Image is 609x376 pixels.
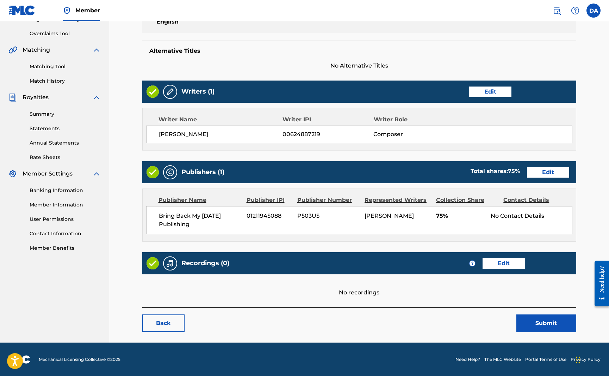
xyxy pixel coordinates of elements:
span: 75 % [508,168,520,174]
a: Member Benefits [30,244,101,252]
div: Publisher Name [159,196,241,204]
img: Valid [147,166,159,178]
img: Royalties [8,93,17,102]
a: Edit [469,87,511,97]
a: Contact Information [30,230,101,237]
img: MLC Logo [8,5,36,15]
span: ? [470,261,475,266]
div: Glisser [576,349,580,370]
div: Collection Share [436,196,498,204]
div: Widget de chat [574,342,609,376]
div: Writer IPI [282,115,374,124]
span: English [156,18,260,26]
span: Bring Back My [DATE] Publishing [159,212,242,229]
a: The MLC Website [484,356,521,363]
a: Public Search [550,4,564,18]
h5: Writers (1) [181,88,215,96]
h5: Alternative Titles [149,47,569,55]
button: Submit [516,314,576,332]
a: Need Help? [455,356,480,363]
img: help [571,6,579,15]
div: Total shares: [471,167,520,176]
img: Publishers [166,168,174,177]
img: Member Settings [8,170,17,178]
a: Edit [527,167,569,178]
div: Publisher Number [297,196,359,204]
span: P503U5 [297,212,359,220]
img: search [553,6,561,15]
span: Composer [373,130,456,139]
a: Statements [30,125,101,132]
a: Edit [483,258,525,269]
iframe: Resource Center [589,255,609,312]
iframe: Chat Widget [574,342,609,376]
div: Help [568,4,582,18]
a: Member Information [30,201,101,209]
span: Royalties [23,93,49,102]
div: User Menu [586,4,601,18]
img: expand [92,93,101,102]
a: Portal Terms of Use [525,356,566,363]
img: Writers [166,88,174,96]
span: 01211945088 [247,212,292,220]
div: No Contact Details [491,212,572,220]
div: Writer Name [159,115,283,124]
a: Annual Statements [30,139,101,147]
span: Mechanical Licensing Collective © 2025 [39,356,120,363]
h5: Publishers (1) [181,168,224,176]
span: 75% [436,212,486,220]
a: Rate Sheets [30,154,101,161]
img: expand [92,170,101,178]
a: Summary [30,110,101,118]
span: Member Settings [23,170,73,178]
span: Member [75,6,100,14]
span: Matching [23,46,50,54]
a: Matching Tool [30,63,101,70]
span: [PERSON_NAME] [365,212,414,219]
div: Publisher IPI [247,196,292,204]
span: 00624887219 [282,130,373,139]
a: Privacy Policy [571,356,601,363]
img: Recordings [166,259,174,268]
img: Valid [147,257,159,269]
img: Valid [147,85,159,98]
a: Overclaims Tool [30,30,101,37]
div: Writer Role [374,115,456,124]
div: Contact Details [503,196,565,204]
span: [PERSON_NAME] [159,130,283,139]
img: expand [92,46,101,54]
img: logo [8,355,30,364]
div: No recordings [142,274,576,297]
a: Match History [30,77,101,85]
img: Top Rightsholder [63,6,71,15]
a: User Permissions [30,216,101,223]
h5: Recordings (0) [181,259,229,267]
span: No Alternative Titles [142,62,576,70]
a: Back [142,314,185,332]
a: Banking Information [30,187,101,194]
div: Represented Writers [365,196,431,204]
img: Matching [8,46,17,54]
